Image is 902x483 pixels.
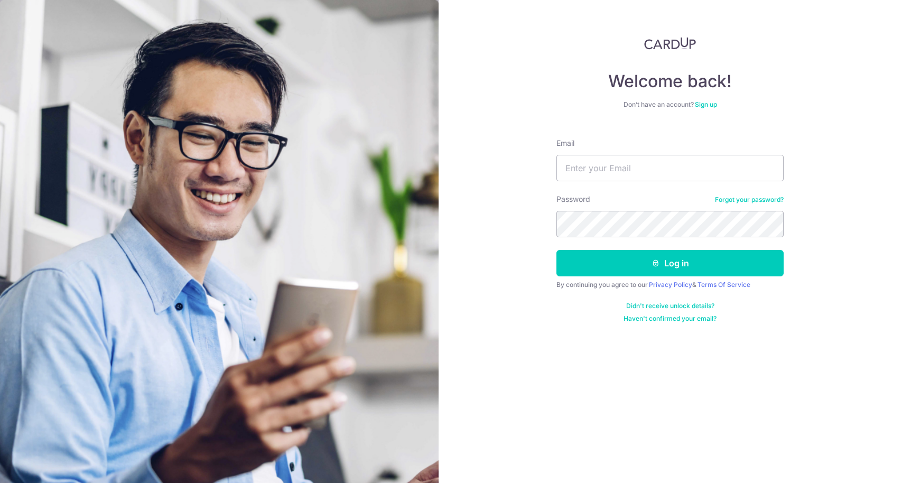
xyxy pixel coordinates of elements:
[644,37,696,50] img: CardUp Logo
[556,155,784,181] input: Enter your Email
[715,196,784,204] a: Forgot your password?
[626,302,714,310] a: Didn't receive unlock details?
[556,250,784,276] button: Log in
[556,71,784,92] h4: Welcome back!
[556,138,574,148] label: Email
[695,100,717,108] a: Sign up
[556,281,784,289] div: By continuing you agree to our &
[698,281,750,289] a: Terms Of Service
[556,100,784,109] div: Don’t have an account?
[556,194,590,205] label: Password
[649,281,692,289] a: Privacy Policy
[624,314,717,323] a: Haven't confirmed your email?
